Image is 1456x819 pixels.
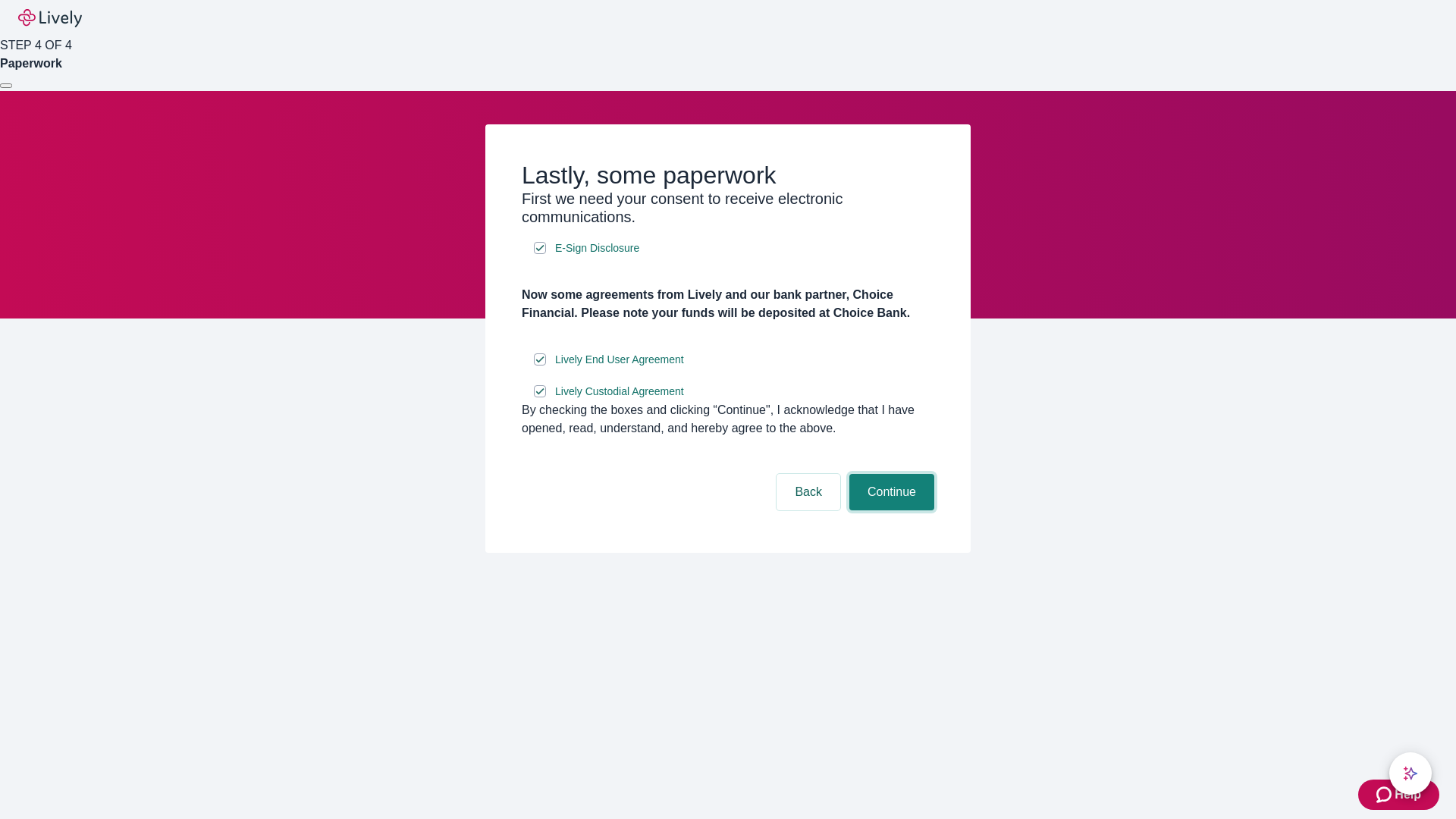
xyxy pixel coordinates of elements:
[522,161,934,190] h2: Lastly, some paperwork
[1395,786,1421,804] span: Help
[552,350,687,369] a: e-sign disclosure document
[555,240,639,256] span: E-Sign Disclosure
[552,239,642,258] a: e-sign disclosure document
[555,384,684,400] span: Lively Custodial Agreement
[1403,766,1418,781] svg: Lively AI Assistant
[1389,752,1432,795] button: chat
[1358,780,1439,810] button: Zendesk support iconHelp
[555,352,684,368] span: Lively End User Agreement
[522,190,934,226] h3: First we need your consent to receive electronic communications.
[1376,786,1395,804] svg: Zendesk support icon
[18,9,82,27] img: Lively
[522,401,934,438] div: By checking the boxes and clicking “Continue", I acknowledge that I have opened, read, understand...
[552,382,687,401] a: e-sign disclosure document
[522,286,934,322] h4: Now some agreements from Lively and our bank partner, Choice Financial. Please note your funds wi...
[777,474,840,510] button: Back
[849,474,934,510] button: Continue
